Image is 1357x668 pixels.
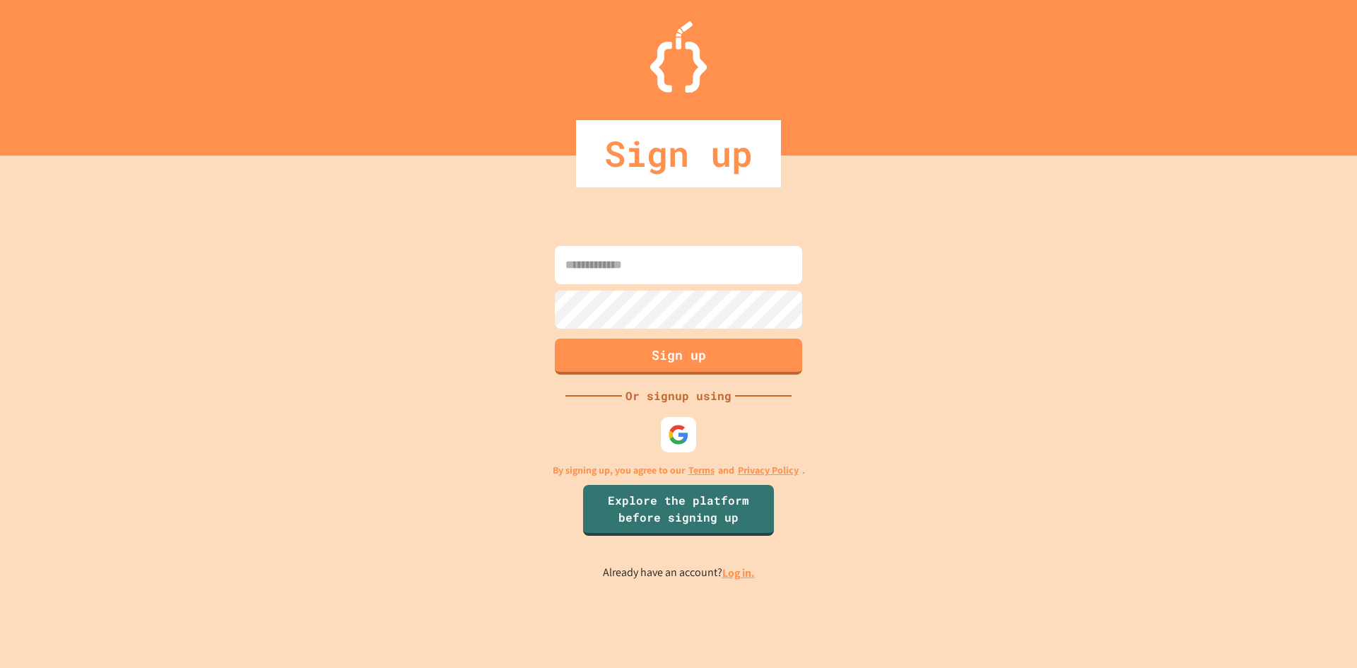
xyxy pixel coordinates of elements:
[722,566,755,580] a: Log in.
[650,21,707,93] img: Logo.svg
[668,424,689,445] img: google-icon.svg
[622,387,735,404] div: Or signup using
[688,463,715,478] a: Terms
[603,564,755,582] p: Already have an account?
[738,463,799,478] a: Privacy Policy
[576,120,781,187] div: Sign up
[553,463,805,478] p: By signing up, you agree to our and .
[583,485,774,536] a: Explore the platform before signing up
[555,339,802,375] button: Sign up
